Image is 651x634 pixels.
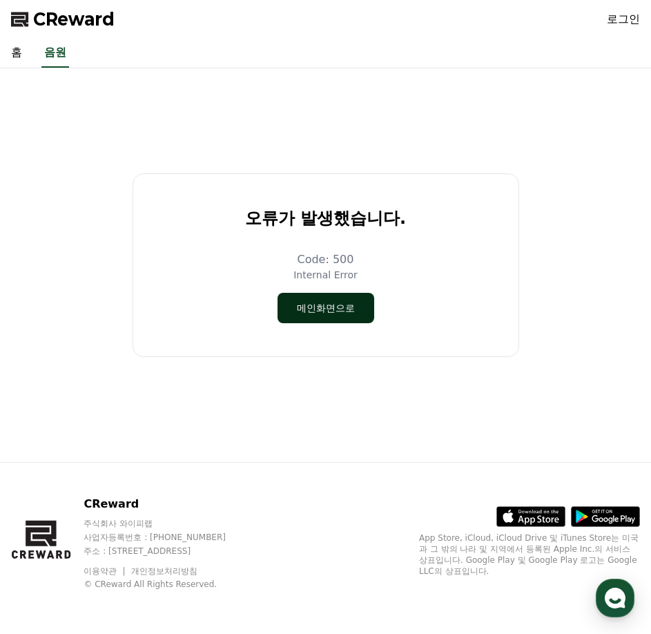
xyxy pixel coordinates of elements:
[11,8,115,30] a: CReward
[245,207,406,229] p: 오류가 발생했습니다.
[213,459,230,470] span: 설정
[84,546,252,557] p: 주소 : [STREET_ADDRESS]
[43,459,52,470] span: 홈
[84,518,252,529] p: 주식회사 와이피랩
[4,438,91,472] a: 홈
[41,39,69,68] a: 음원
[178,438,265,472] a: 설정
[84,579,252,590] p: © CReward All Rights Reserved.
[126,459,143,470] span: 대화
[298,251,354,268] p: Code: 500
[91,438,178,472] a: 대화
[84,566,127,576] a: 이용약관
[293,268,358,282] p: Internal Error
[84,496,252,512] p: CReward
[84,532,252,543] p: 사업자등록번호 : [PHONE_NUMBER]
[131,566,197,576] a: 개인정보처리방침
[278,293,374,323] button: 메인화면으로
[33,8,115,30] span: CReward
[607,11,640,28] a: 로그인
[419,532,640,577] p: App Store, iCloud, iCloud Drive 및 iTunes Store는 미국과 그 밖의 나라 및 지역에서 등록된 Apple Inc.의 서비스 상표입니다. Goo...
